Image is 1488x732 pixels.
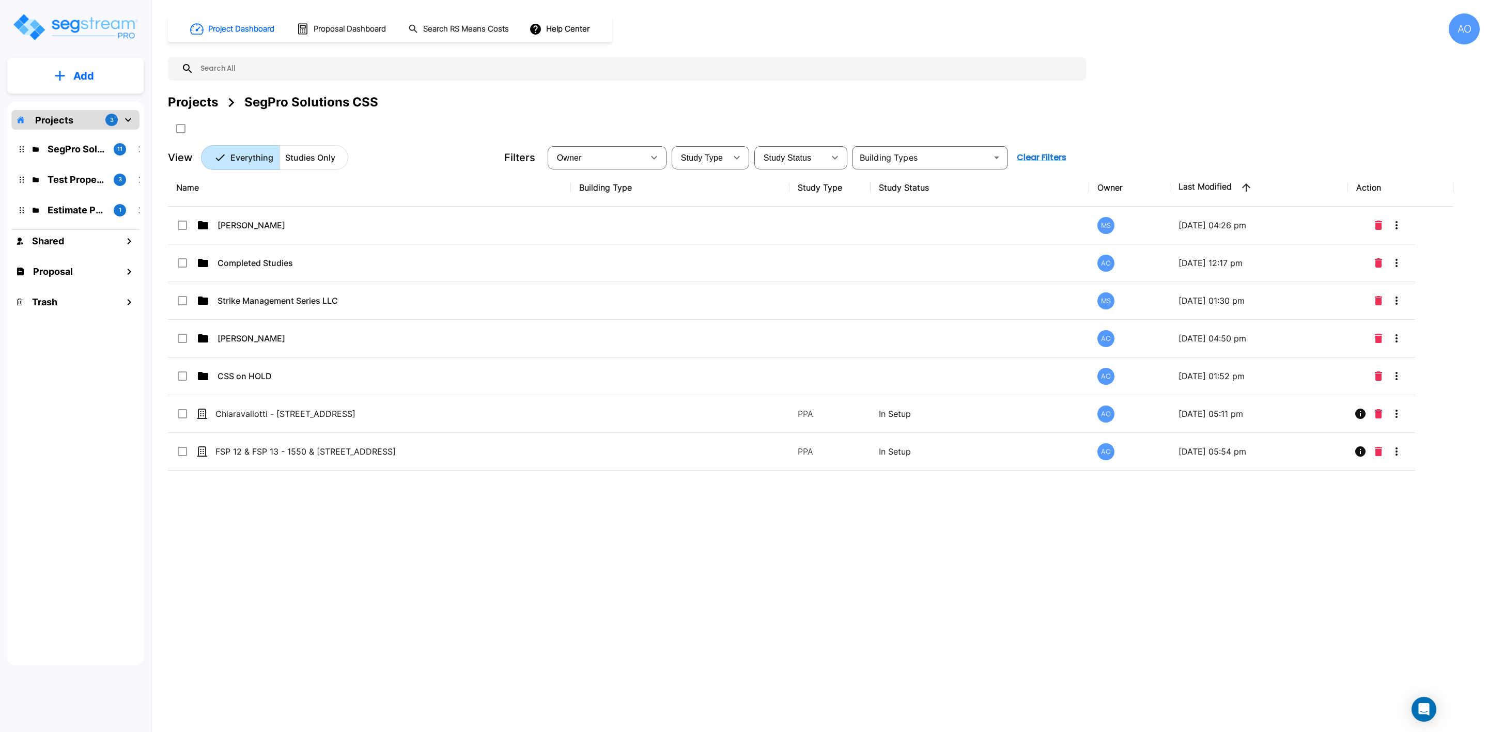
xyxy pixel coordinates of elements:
th: Last Modified [1170,169,1349,207]
p: Chiaravallotti - [STREET_ADDRESS] [215,408,421,420]
button: Proposal Dashboard [292,18,392,40]
button: Search RS Means Costs [404,19,515,39]
button: Clear Filters [1013,147,1071,168]
div: Select [756,143,825,172]
h1: Proposal Dashboard [314,23,386,35]
button: More-Options [1386,215,1407,236]
p: Projects [35,113,73,127]
span: Owner [557,153,582,162]
button: Delete [1371,328,1386,349]
button: Info [1350,441,1371,462]
div: AO [1097,406,1114,423]
h1: Search RS Means Costs [423,23,509,35]
span: Study Type [681,153,723,162]
p: [PERSON_NAME] [218,219,423,231]
th: Study Status [871,169,1089,207]
button: Help Center [527,19,594,39]
div: Select [550,143,644,172]
p: [DATE] 01:52 pm [1179,370,1340,382]
div: AO [1097,368,1114,385]
p: [DATE] 12:17 pm [1179,257,1340,269]
p: [DATE] 05:11 pm [1179,408,1340,420]
div: Open Intercom Messenger [1412,697,1436,722]
button: Delete [1371,290,1386,311]
p: Filters [504,150,535,165]
button: Studies Only [279,145,348,170]
div: MS [1097,217,1114,234]
button: Delete [1371,215,1386,236]
th: Action [1348,169,1453,207]
button: More-Options [1386,366,1407,386]
p: View [168,150,193,165]
p: PPA [798,408,862,420]
p: FSP 12 & FSP 13 - 1550 & [STREET_ADDRESS] [215,445,421,458]
p: [DATE] 04:26 pm [1179,219,1340,231]
p: PPA [798,445,862,458]
button: More-Options [1386,290,1407,311]
th: Building Type [571,169,789,207]
h1: Shared [32,234,64,248]
h1: Proposal [33,264,73,278]
span: Study Status [764,153,812,162]
p: CSS on HOLD [218,370,423,382]
p: 3 [110,116,114,124]
th: Owner [1089,169,1170,207]
p: Studies Only [285,151,335,164]
p: 1 [119,206,121,214]
div: MS [1097,292,1114,309]
button: Delete [1371,403,1386,424]
button: More-Options [1386,253,1407,273]
p: 3 [118,175,122,184]
p: Estimate Property [48,203,105,217]
img: Logo [12,12,138,42]
div: AO [1097,443,1114,460]
div: Select [674,143,726,172]
h1: Project Dashboard [208,23,274,35]
button: More-Options [1386,441,1407,462]
h1: Trash [32,295,57,309]
th: Study Type [789,169,871,207]
p: In Setup [879,408,1081,420]
div: SegPro Solutions CSS [244,93,378,112]
p: 11 [117,145,122,153]
p: SegPro Solutions CSS [48,142,105,156]
div: AO [1449,13,1480,44]
input: Search All [194,57,1081,81]
button: Delete [1371,441,1386,462]
div: AO [1097,330,1114,347]
p: [DATE] 05:54 pm [1179,445,1340,458]
p: [DATE] 04:50 pm [1179,332,1340,345]
button: Project Dashboard [186,18,280,40]
button: Everything [201,145,280,170]
button: More-Options [1386,403,1407,424]
p: Add [73,68,94,84]
p: [PERSON_NAME] [218,332,423,345]
button: Delete [1371,253,1386,273]
div: Projects [168,93,218,112]
input: Building Types [856,150,987,165]
button: More-Options [1386,328,1407,349]
div: Platform [201,145,348,170]
button: SelectAll [171,118,191,139]
p: Strike Management Series LLC [218,294,423,307]
p: In Setup [879,445,1081,458]
button: Open [989,150,1004,165]
button: Info [1350,403,1371,424]
button: Add [7,61,144,91]
th: Name [168,169,571,207]
p: Test Property Folder [48,173,105,186]
p: [DATE] 01:30 pm [1179,294,1340,307]
button: Delete [1371,366,1386,386]
p: Completed Studies [218,257,423,269]
p: Everything [230,151,273,164]
div: AO [1097,255,1114,272]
